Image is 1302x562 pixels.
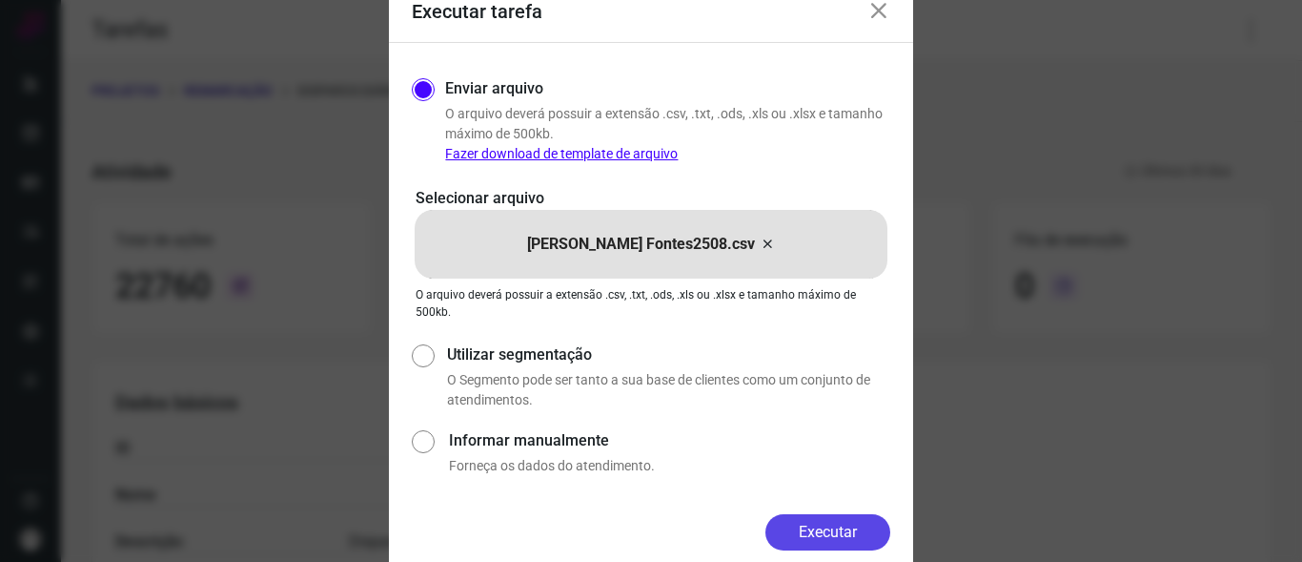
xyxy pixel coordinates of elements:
p: O Segmento pode ser tanto a sua base de clientes como um conjunto de atendimentos. [447,370,890,410]
p: O arquivo deverá possuir a extensão .csv, .txt, .ods, .xls ou .xlsx e tamanho máximo de 500kb. [445,104,890,164]
p: O arquivo deverá possuir a extensão .csv, .txt, .ods, .xls ou .xlsx e tamanho máximo de 500kb. [416,286,886,321]
p: Forneça os dados do atendimento. [449,456,890,476]
p: Selecionar arquivo [416,187,886,210]
button: Executar [765,514,890,551]
a: Fazer download de template de arquivo [445,146,678,161]
p: [PERSON_NAME] Fontes2508.csv [527,233,755,256]
label: Enviar arquivo [445,77,543,100]
label: Utilizar segmentação [447,343,890,366]
label: Informar manualmente [449,429,890,452]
